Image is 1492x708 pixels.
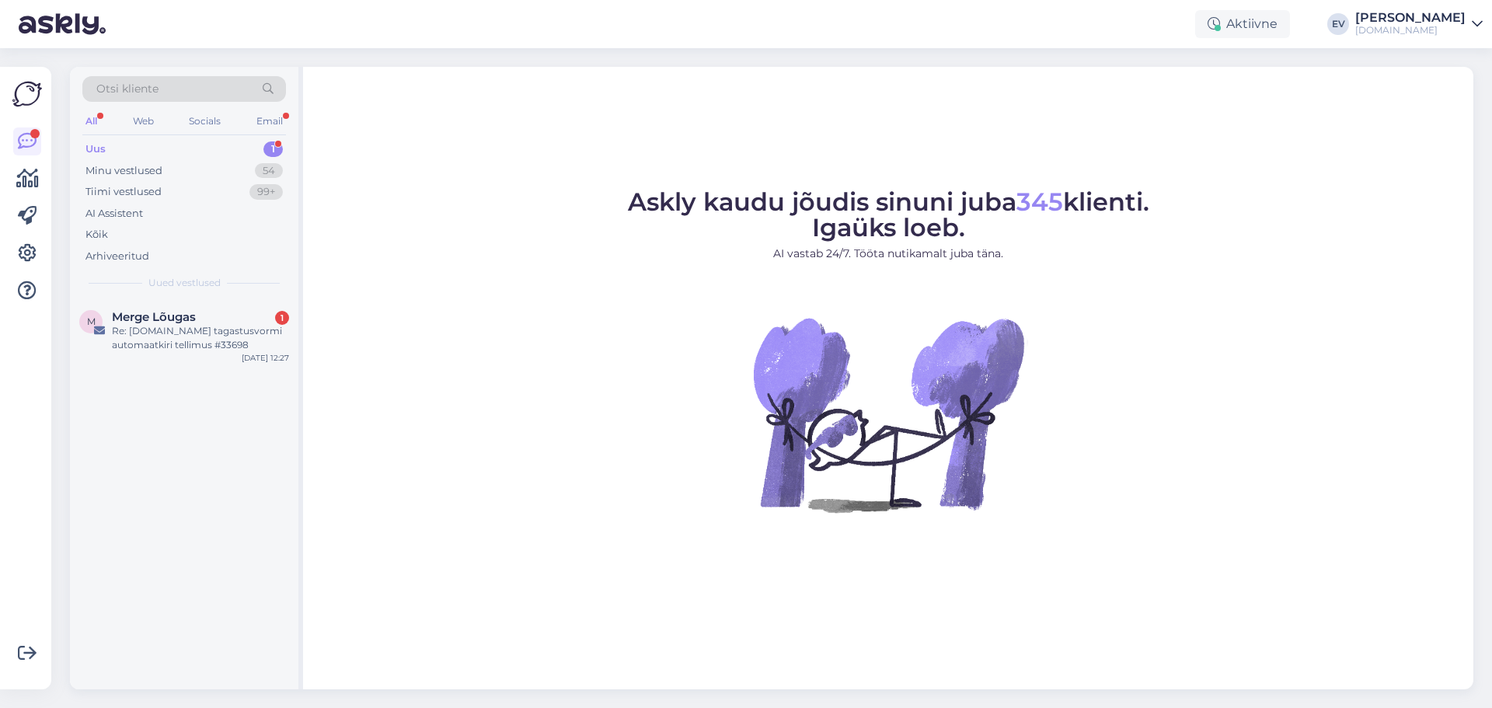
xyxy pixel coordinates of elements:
[1195,10,1290,38] div: Aktiivne
[1327,13,1349,35] div: EV
[148,276,221,290] span: Uued vestlused
[85,227,108,242] div: Kõik
[275,311,289,325] div: 1
[1016,187,1063,217] span: 345
[1355,12,1466,24] div: [PERSON_NAME]
[85,141,106,157] div: Uus
[263,141,283,157] div: 1
[186,111,224,131] div: Socials
[628,187,1149,242] span: Askly kaudu jõudis sinuni juba klienti. Igaüks loeb.
[85,163,162,179] div: Minu vestlused
[249,184,283,200] div: 99+
[253,111,286,131] div: Email
[96,81,159,97] span: Otsi kliente
[112,324,289,352] div: Re: [DOMAIN_NAME] tagastusvormi automaatkiri tellimus #33698
[242,352,289,364] div: [DATE] 12:27
[87,316,96,327] span: M
[1355,12,1483,37] a: [PERSON_NAME][DOMAIN_NAME]
[85,206,143,221] div: AI Assistent
[628,246,1149,262] p: AI vastab 24/7. Tööta nutikamalt juba täna.
[85,184,162,200] div: Tiimi vestlused
[85,249,149,264] div: Arhiveeritud
[112,310,196,324] span: Merge Lõugas
[255,163,283,179] div: 54
[82,111,100,131] div: All
[12,79,42,109] img: Askly Logo
[748,274,1028,554] img: No Chat active
[1355,24,1466,37] div: [DOMAIN_NAME]
[130,111,157,131] div: Web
